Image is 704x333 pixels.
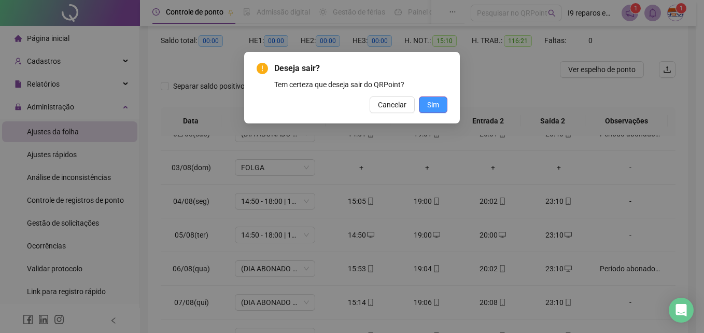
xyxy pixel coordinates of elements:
[257,63,268,74] span: exclamation-circle
[419,96,447,113] button: Sim
[669,298,694,323] div: Open Intercom Messenger
[370,96,415,113] button: Cancelar
[274,79,447,90] div: Tem certeza que deseja sair do QRPoint?
[378,99,406,110] span: Cancelar
[427,99,439,110] span: Sim
[274,62,447,75] span: Deseja sair?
